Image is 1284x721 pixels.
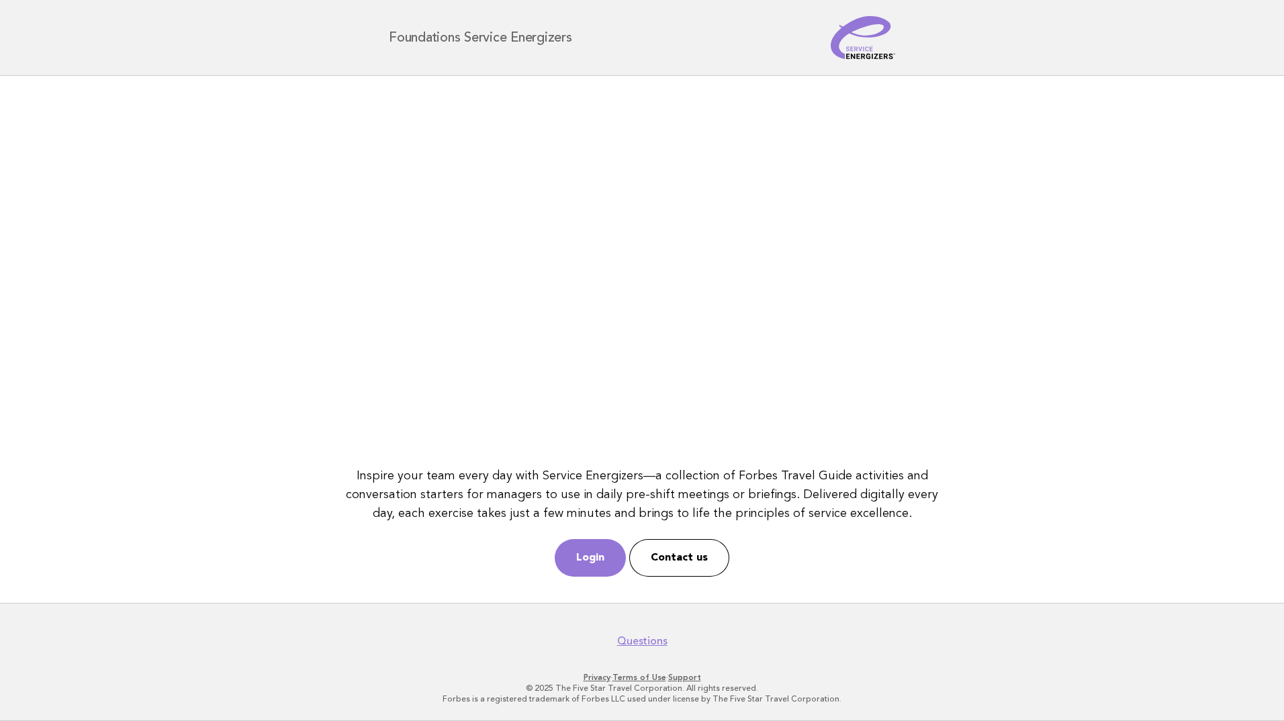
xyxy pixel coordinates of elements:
[231,672,1053,683] p: · ·
[617,634,668,648] a: Questions
[668,673,701,682] a: Support
[612,673,666,682] a: Terms of Use
[629,539,729,577] a: Contact us
[337,102,947,445] iframe: YouTube video player
[584,673,610,682] a: Privacy
[231,693,1053,704] p: Forbes is a registered trademark of Forbes LLC used under license by The Five Star Travel Corpora...
[337,467,947,523] p: Inspire your team every day with Service Energizers—a collection of Forbes Travel Guide activitie...
[555,539,626,577] a: Login
[389,31,572,44] h1: Foundations Service Energizers
[231,683,1053,693] p: © 2025 The Five Star Travel Corporation. All rights reserved.
[831,16,895,59] img: Service Energizers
